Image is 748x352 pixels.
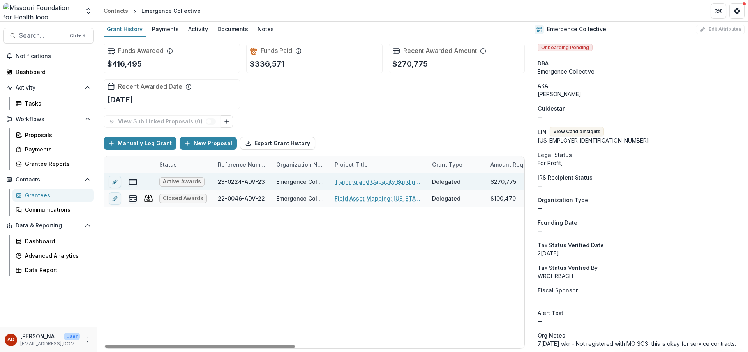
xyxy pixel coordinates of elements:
div: [US_EMPLOYER_IDENTIFICATION_NUMBER] [538,136,742,144]
span: Closed Awards [163,195,203,202]
p: EIN [538,128,547,136]
div: Contacts [104,7,128,15]
button: Notifications [3,50,94,62]
h2: Recent Awarded Amount [403,47,477,55]
button: Open Workflows [3,113,94,125]
a: Grantees [12,189,94,202]
h2: Funds Paid [261,47,292,55]
button: View Sub Linked Proposals (0) [104,115,221,128]
div: 23-0224-ADV-23 [218,178,265,186]
div: Amount Requested [486,156,564,173]
span: Onboarding Pending [538,44,593,51]
nav: breadcrumb [101,5,204,16]
button: Open Contacts [3,173,94,186]
div: Delegated [432,178,460,186]
span: Active Awards [163,178,201,185]
a: Grantee Reports [12,157,94,170]
div: Grant Type [427,160,467,169]
div: Emergence Collective [141,7,201,15]
div: Grantee Reports [25,160,88,168]
span: Organization Type [538,196,588,204]
button: edit [109,192,121,205]
div: Organization Name [272,156,330,173]
div: Alex Duello [7,337,14,342]
a: Training and Capacity Building Support | Learning partner [335,178,423,186]
p: $336,571 [250,58,284,70]
a: Dashboard [3,65,94,78]
span: Founding Date [538,218,577,227]
span: Notifications [16,53,91,60]
button: Manually Log Grant [104,137,176,150]
h2: Recent Awarded Date [118,83,182,90]
span: Guidestar [538,104,565,113]
div: Payments [25,145,88,153]
p: -- [538,204,742,212]
h2: Funds Awarded [118,47,164,55]
span: Legal Status [538,151,572,159]
span: Tax Status Verified Date [538,241,604,249]
button: Partners [711,3,726,19]
a: Communications [12,203,94,216]
img: Missouri Foundation for Health logo [3,3,80,19]
p: 7[DATE] wkr - Not registered with MO SOS, this is okay for service contracts. [538,340,742,348]
div: Emergence Collective [538,67,742,76]
p: [PERSON_NAME] [20,332,61,340]
div: Dashboard [25,237,88,245]
button: view-payments [128,177,138,187]
div: Ctrl + K [68,32,87,40]
a: Proposals [12,128,94,141]
div: Emergence Collective [276,194,325,202]
div: Delegated [432,194,460,202]
div: Status [155,156,213,173]
div: Advanced Analytics [25,252,88,260]
div: Project Title [330,156,427,173]
button: Link Grants [221,115,233,128]
div: Tasks [25,99,88,107]
button: edit [109,176,121,188]
span: AKA [538,82,548,90]
span: Activity [16,84,81,91]
button: Edit Attributes [696,25,745,34]
button: Export Grant History [240,137,315,150]
div: -- [538,113,742,121]
div: For Profit, [538,159,742,167]
p: [EMAIL_ADDRESS][DOMAIN_NAME] [20,340,80,347]
div: Proposals [25,131,88,139]
p: $270,775 [392,58,428,70]
div: -- [538,227,742,235]
div: Grant History [104,23,146,35]
div: Data Report [25,266,88,274]
button: view-payments [128,194,138,203]
span: Search... [19,32,65,39]
span: Workflows [16,116,81,123]
span: Data & Reporting [16,222,81,229]
div: -- [538,294,742,303]
button: New Proposal [180,137,237,150]
a: Data Report [12,264,94,276]
div: Grant Type [427,156,486,173]
button: More [83,335,92,345]
div: Amount Requested [486,160,547,169]
p: [PERSON_NAME] [538,90,742,98]
a: Tasks [12,97,94,110]
div: Status [155,160,182,169]
span: Contacts [16,176,81,183]
a: Payments [12,143,94,156]
div: Documents [214,23,251,35]
div: Organization Name [272,160,330,169]
div: Notes [254,23,277,35]
button: Open Data & Reporting [3,219,94,232]
div: Grantees [25,191,88,199]
div: Communications [25,206,88,214]
div: Activity [185,23,211,35]
p: $416,495 [107,58,142,70]
a: Documents [214,22,251,37]
span: Tax Status Verified By [538,264,598,272]
a: Advanced Analytics [12,249,94,262]
a: Dashboard [12,235,94,248]
div: $100,470 [490,194,516,202]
